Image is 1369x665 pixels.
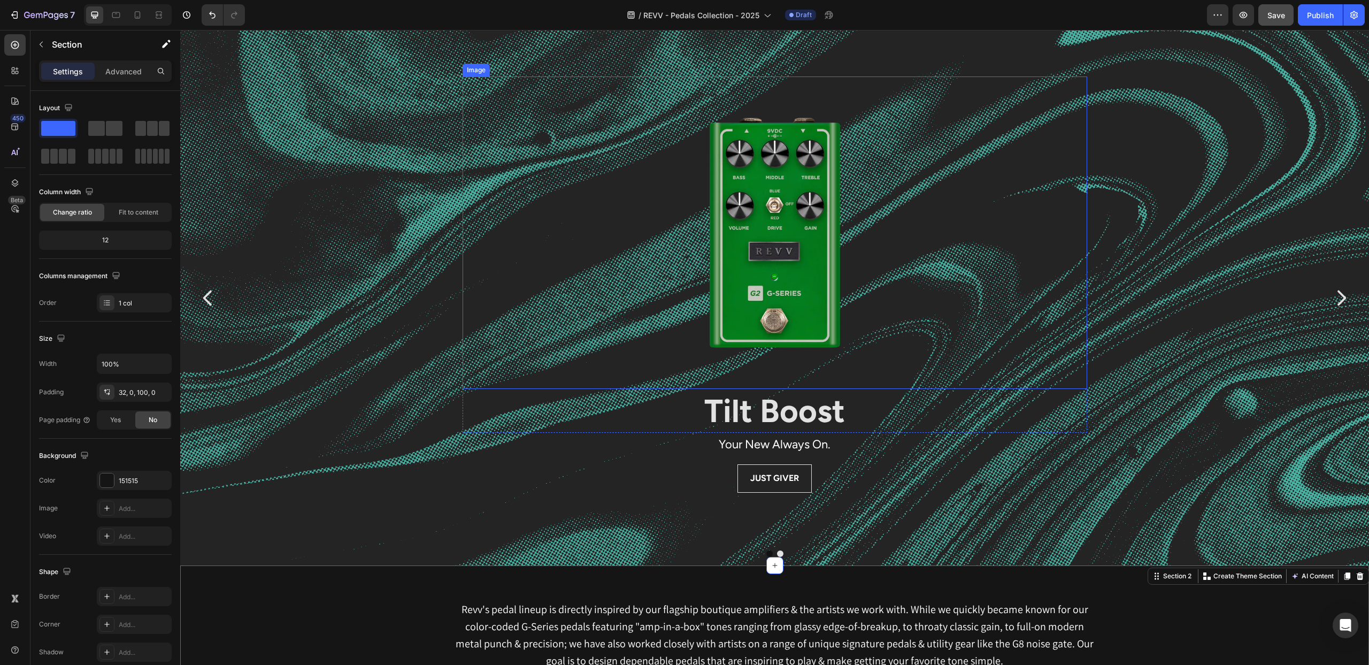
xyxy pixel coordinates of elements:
div: 32, 0, 100, 0 [119,388,169,398]
div: Layout [39,101,75,116]
div: 450 [10,114,26,123]
div: Width [39,359,57,369]
button: <p>JUST GIVER</p> [557,434,632,463]
button: Publish [1298,4,1343,26]
div: Order [39,298,57,308]
div: Shape [39,565,73,579]
div: 1 col [119,299,169,308]
p: Create Theme Section [1033,541,1102,551]
span: / [639,10,641,21]
div: Section 2 [981,541,1013,551]
button: Carousel Next Arrow [1142,249,1180,287]
p: Section [52,38,140,51]
span: REVV - Pedals Collection - 2025 [643,10,759,21]
p: JUST GIVER [570,441,619,456]
p: Advanced [105,66,142,77]
div: Video [39,531,56,541]
button: Dot [586,521,593,527]
span: Fit to content [119,208,158,217]
div: Add... [119,532,169,541]
div: Background [39,449,91,463]
div: Column width [39,185,96,200]
div: Add... [119,648,169,658]
div: Add... [119,504,169,514]
div: Image [39,503,58,513]
span: Draft [796,10,812,20]
div: Image [284,35,307,45]
p: Your New Always On. [283,404,906,425]
div: Border [39,592,60,601]
button: 7 [4,4,80,26]
div: Columns management [39,269,122,284]
p: Revv's pedal lineup is directly inspired by our flagship boutique amplifiers & the artists we wor... [275,571,914,639]
p: Settings [53,66,83,77]
button: Save [1258,4,1294,26]
span: Yes [110,415,121,425]
div: Beta [8,196,26,204]
div: Color [39,476,56,485]
div: Shadow [39,647,64,657]
div: Page padding [39,415,91,425]
iframe: Design area [180,30,1369,665]
div: Add... [119,620,169,630]
span: No [149,415,157,425]
p: 7 [70,9,75,21]
div: Padding [39,387,64,397]
span: Change ratio [53,208,92,217]
strong: Tilt Boost [524,362,665,400]
span: Save [1267,11,1285,20]
div: 12 [41,233,170,248]
div: Open Intercom Messenger [1333,613,1358,638]
div: Size [39,332,67,346]
div: 151515 [119,476,169,486]
div: Undo/Redo [202,4,245,26]
button: Dot [597,521,603,527]
input: Auto [97,354,171,373]
button: AI Content [1109,540,1156,553]
div: Add... [119,592,169,602]
div: Corner [39,620,60,629]
img: gempages_458901126431900609-749b0840-3567-4399-9644-9892938326f2.webp [439,47,751,359]
div: Publish [1307,10,1334,21]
